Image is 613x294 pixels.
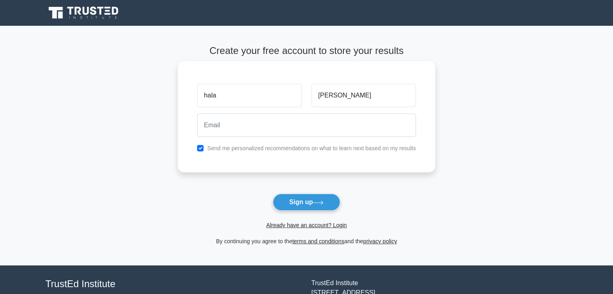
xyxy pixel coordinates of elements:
[207,145,416,151] label: Send me personalized recommendations on what to learn next based on my results
[273,194,341,211] button: Sign up
[197,114,416,137] input: Email
[46,278,302,290] h4: TrustEd Institute
[173,236,440,246] div: By continuing you agree to the and the
[292,238,344,244] a: terms and conditions
[178,45,435,57] h4: Create your free account to store your results
[266,222,347,228] a: Already have an account? Login
[312,84,416,107] input: Last name
[363,238,397,244] a: privacy policy
[197,84,301,107] input: First name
